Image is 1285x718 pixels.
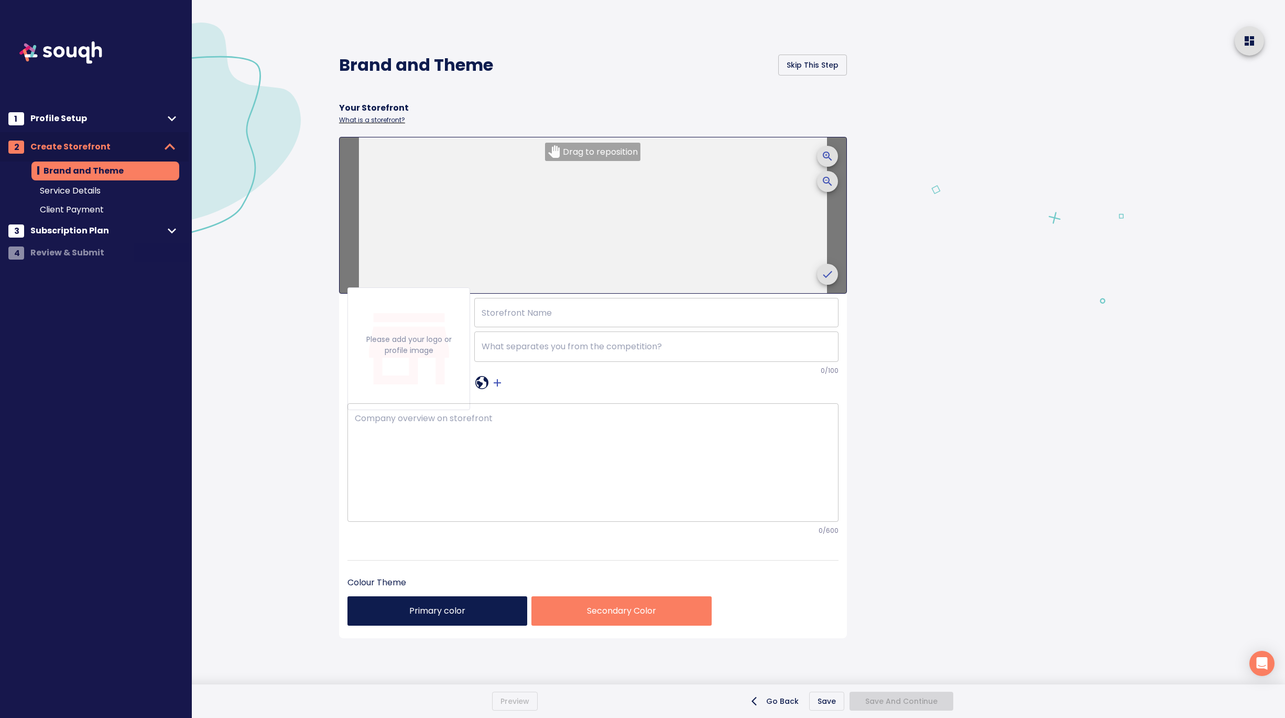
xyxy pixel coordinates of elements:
button: home [1235,26,1264,56]
span: Client Payment [40,203,171,216]
a: What is a storefront? [339,115,405,124]
span: Create Storefront [30,140,159,154]
span: 3 [14,224,19,238]
span: crop picture [815,169,840,194]
div: Client Payment [31,201,179,218]
button: Skip This Step [778,55,847,76]
p: Please add your logo or profile image [365,334,453,356]
input: Storefront Name [474,298,838,327]
span: 2 [14,141,19,154]
span: Subscription Plan [30,223,164,238]
span: crop picture [815,144,840,169]
span: Skip This Step [787,59,838,72]
button: Go Back [749,692,803,711]
p: Primary color [356,605,519,617]
span: crop picture [815,262,840,287]
h6: Your Storefront [339,101,409,115]
button: edit [817,171,838,192]
span: Go Back [754,696,799,706]
div: Brand and Theme [31,162,179,180]
div: Open Intercom Messenger [1249,651,1275,676]
img: placeholder [348,288,470,410]
p: 0 /600 [819,526,838,535]
span: Service Details [40,185,171,197]
p: 0 /100 [821,366,838,375]
span: Brand and Theme [40,164,171,178]
div: Service Details [31,183,179,199]
span: 1 [14,112,17,125]
span: crop picture [489,375,505,391]
div: Add a logo or profile image [347,287,470,410]
p: Colour Theme [347,576,406,589]
h4: Brand and Theme [339,55,493,76]
button: edit [817,264,838,285]
button: edit [817,146,838,167]
span: Profile Setup [30,111,164,126]
p: Secondary Color [540,605,703,617]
